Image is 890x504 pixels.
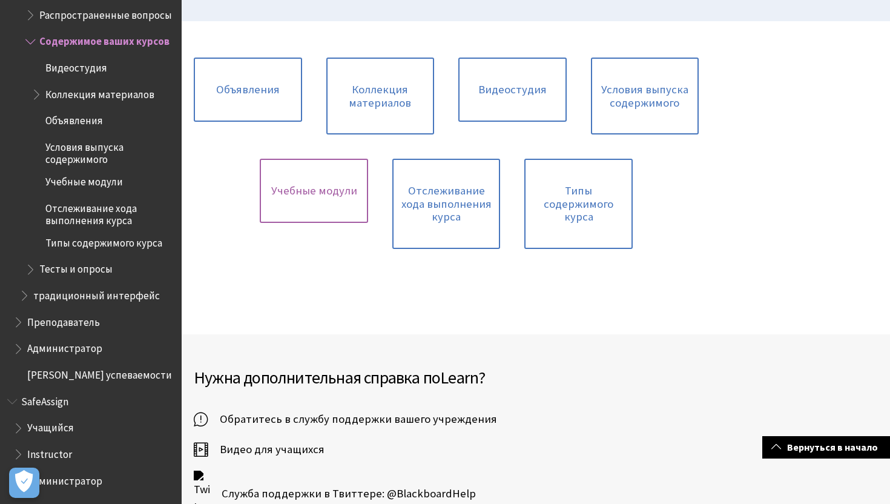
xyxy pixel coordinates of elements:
a: Видео для учащихся [194,440,325,459]
a: Отслеживание хода выполнения курса [392,159,501,249]
span: традиционный интерфейс [33,285,160,302]
span: Отслеживание хода выполнения курса [45,198,173,227]
span: Администратор [27,339,102,355]
span: Объявления [45,111,103,127]
nav: Book outline for Blackboard SafeAssign [7,391,174,491]
span: SafeAssign [21,391,68,408]
a: Коллекция материалов [326,58,435,134]
span: Instructor [27,444,72,460]
a: Видеостудия [458,58,567,122]
a: Условия выпуска содержимого [591,58,699,134]
span: Типы содержимого курса [45,233,162,249]
span: [PERSON_NAME] успеваемости [27,365,172,381]
span: Учащийся [27,418,74,434]
button: Open Preferences [9,468,39,498]
span: Служба поддержки в Твиттере: @BlackboardHelp [209,485,476,503]
span: Распространенные вопросы [39,5,172,21]
span: Учебные модули [45,171,123,188]
a: Вернуться в начало [762,436,890,459]
a: Учебные модули [260,159,368,223]
span: Преподаватель [27,312,100,328]
h2: Нужна дополнительная справка по ? [194,365,536,390]
span: Администратор [27,471,102,487]
span: Видео для учащихся [208,440,325,459]
span: Условия выпуска содержимого [45,137,173,165]
span: Тесты и опросы [39,259,113,276]
span: Видеостудия [45,58,107,74]
span: Коллекция материалов [45,84,154,101]
a: Обратитесь в службу поддержки вашего учреждения [194,410,497,428]
a: Объявления [194,58,302,122]
a: Типы содержимого курса [524,159,633,249]
span: Обратитесь в службу поддержки вашего учреждения [208,410,497,428]
span: Learn [440,366,478,388]
span: Содержимое ваших курсов [39,31,170,48]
